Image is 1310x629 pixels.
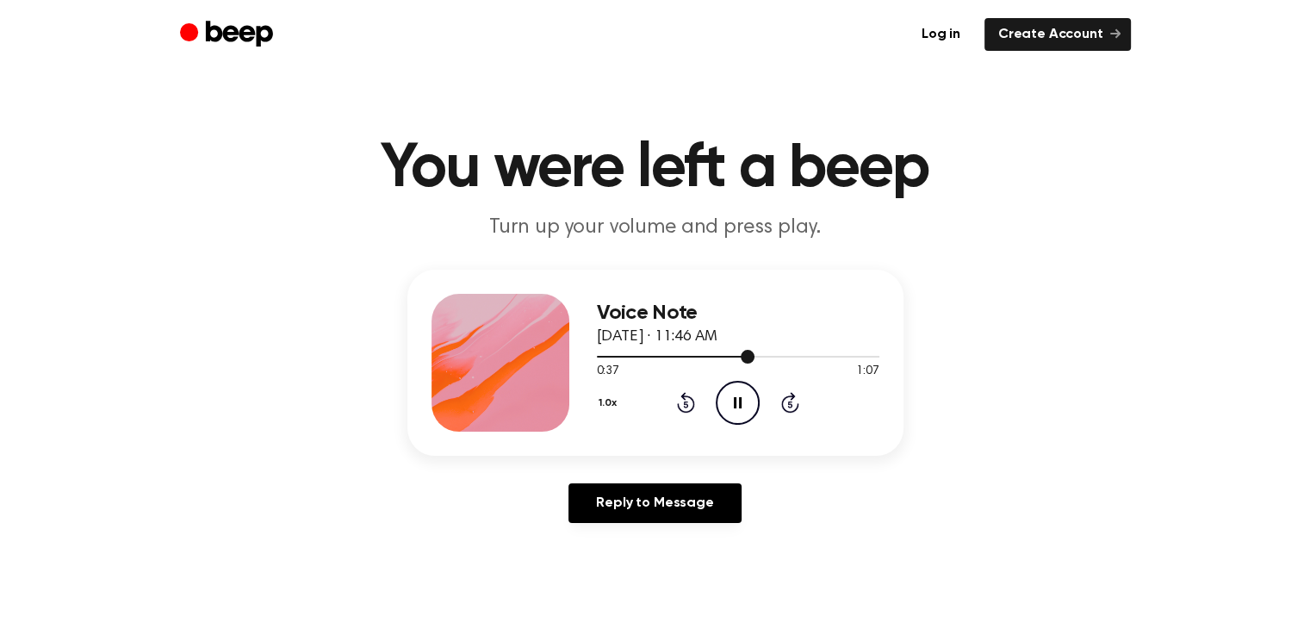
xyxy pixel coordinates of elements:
a: Reply to Message [568,483,741,523]
span: 1:07 [856,363,879,381]
a: Beep [180,18,277,52]
button: 1.0x [597,389,624,418]
span: 0:37 [597,363,619,381]
a: Log in [908,18,974,51]
span: [DATE] · 11:46 AM [597,329,717,345]
h3: Voice Note [597,302,879,325]
a: Create Account [984,18,1131,51]
h1: You were left a beep [214,138,1096,200]
p: Turn up your volume and press play. [325,214,986,242]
